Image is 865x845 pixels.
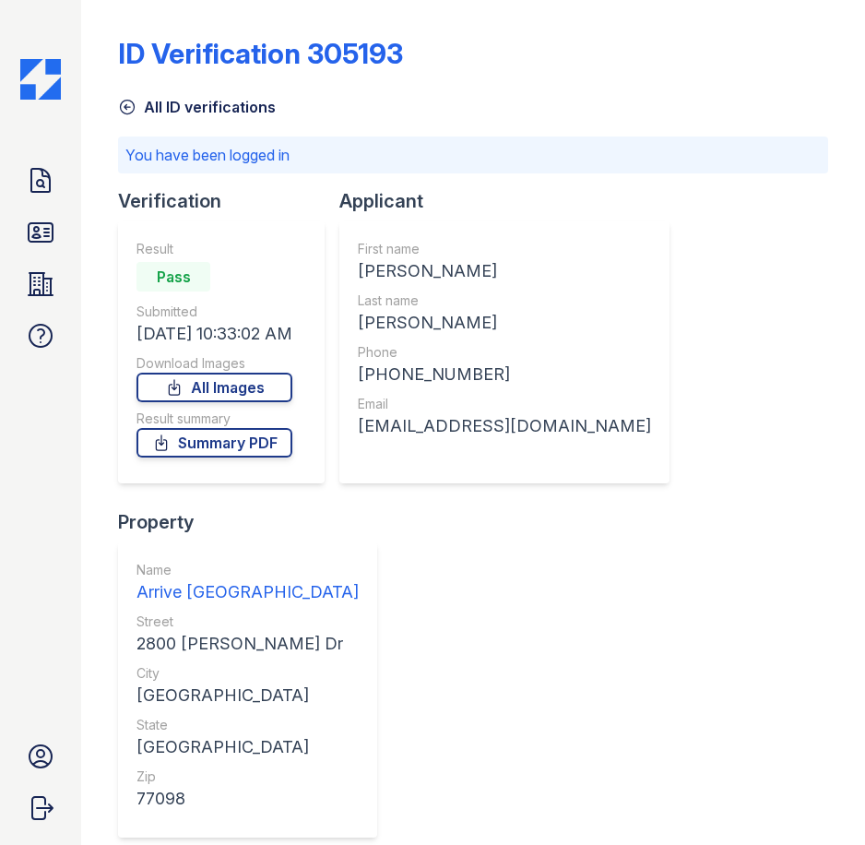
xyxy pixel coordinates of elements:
div: ID Verification 305193 [118,37,403,70]
div: Email [358,395,651,413]
div: Pass [136,262,210,292]
a: All Images [136,373,292,402]
a: Summary PDF [136,428,292,458]
div: [PERSON_NAME] [358,310,651,336]
div: [GEOGRAPHIC_DATA] [136,734,359,760]
div: Street [136,613,359,631]
div: [PHONE_NUMBER] [358,362,651,387]
div: Zip [136,768,359,786]
div: Name [136,561,359,579]
div: [GEOGRAPHIC_DATA] [136,683,359,708]
div: Applicant [339,188,684,214]
div: City [136,664,359,683]
div: State [136,716,359,734]
div: Result [136,240,292,258]
div: Last name [358,292,651,310]
div: [EMAIL_ADDRESS][DOMAIN_NAME] [358,413,651,439]
img: CE_Icon_Blue-c292c112584629df590d857e76928e9f676e5b41ef8f769ba2f05ee15b207248.png [20,59,61,100]
p: You have been logged in [125,144,821,166]
div: Download Images [136,354,292,373]
div: Verification [118,188,339,214]
div: Phone [358,343,651,362]
div: Result summary [136,410,292,428]
div: 2800 [PERSON_NAME] Dr [136,631,359,657]
div: First name [358,240,651,258]
div: Arrive [GEOGRAPHIC_DATA] [136,579,359,605]
div: [PERSON_NAME] [358,258,651,284]
div: [DATE] 10:33:02 AM [136,321,292,347]
a: All ID verifications [118,96,276,118]
div: 77098 [136,786,359,812]
div: Submitted [136,303,292,321]
div: Property [118,509,392,535]
a: Name Arrive [GEOGRAPHIC_DATA] [136,561,359,605]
